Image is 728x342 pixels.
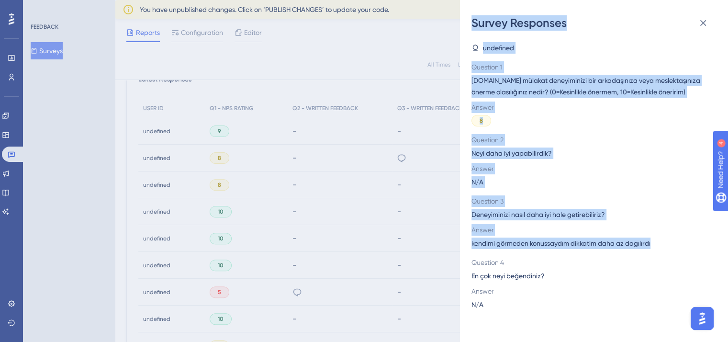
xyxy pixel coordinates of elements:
[688,304,717,333] iframe: UserGuiding AI Assistant Launcher
[471,257,709,268] span: Question 4
[22,2,60,14] span: Need Help?
[483,42,514,54] span: undefined
[471,176,483,188] span: N/A
[471,148,709,159] span: Neyi daha iyi yapabilirdik?
[471,163,709,174] span: Answer
[471,134,709,146] span: Question 2
[471,102,709,113] span: Answer
[471,285,709,297] span: Answer
[471,195,709,207] span: Question 3
[471,299,483,310] span: N/A
[471,224,709,236] span: Answer
[67,5,69,12] div: 4
[471,61,709,73] span: Question 1
[471,270,709,282] span: En çok neyi beğendiniz?
[471,75,709,98] span: [DOMAIN_NAME] mülakat deneyiminizi bir arkadaşınıza veya meslektaşınıza önerme olasılığınız nedir...
[471,15,717,31] div: Survey Responses
[471,238,650,249] span: kendimi görmeden konussaydım dikkatim daha az dagılırdı
[480,117,483,125] span: 8
[471,209,709,220] span: Deneyiminizi nasıl daha iyi hale getirebiliriz?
